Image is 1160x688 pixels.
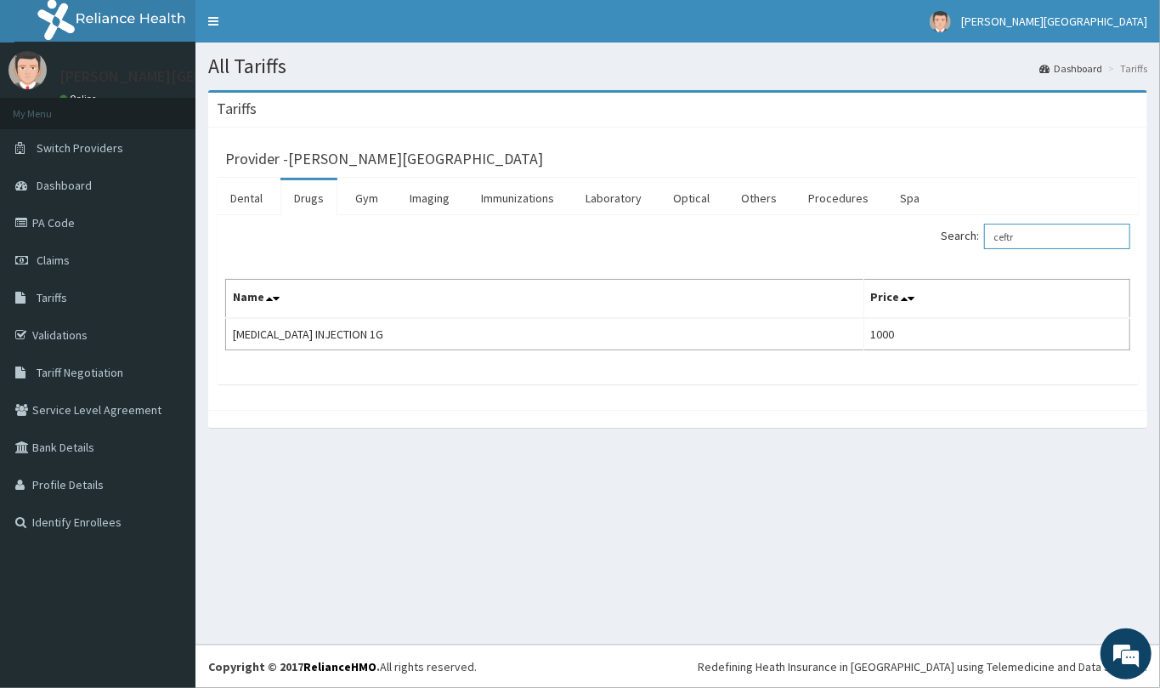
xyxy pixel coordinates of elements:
a: Immunizations [467,180,568,216]
a: Optical [659,180,723,216]
p: [PERSON_NAME][GEOGRAPHIC_DATA] [59,69,311,84]
span: Tariffs [37,290,67,305]
strong: Copyright © 2017 . [208,659,380,674]
a: Dashboard [1039,61,1102,76]
span: Dashboard [37,178,92,193]
a: Spa [886,180,933,216]
a: Gym [342,180,392,216]
textarea: Type your message and hit 'Enter' [8,464,324,524]
label: Search: [941,224,1130,249]
img: User Image [8,51,47,89]
input: Search: [984,224,1130,249]
span: Claims [37,253,70,268]
span: We're online! [99,214,235,386]
h1: All Tariffs [208,55,1147,77]
span: Tariff Negotiation [37,365,123,380]
h3: Tariffs [217,101,257,117]
img: d_794563401_company_1708531726252_794563401 [31,85,69,128]
span: [PERSON_NAME][GEOGRAPHIC_DATA] [961,14,1147,29]
div: Chat with us now [88,95,286,117]
a: Dental [217,180,276,216]
td: 1000 [863,318,1129,350]
h3: Provider - [PERSON_NAME][GEOGRAPHIC_DATA] [225,151,543,167]
div: Redefining Heath Insurance in [GEOGRAPHIC_DATA] using Telemedicine and Data Science! [698,658,1147,675]
footer: All rights reserved. [195,645,1160,688]
a: Others [727,180,790,216]
a: Drugs [280,180,337,216]
a: RelianceHMO [303,659,376,674]
a: Online [59,93,100,105]
th: Name [226,280,864,319]
span: Switch Providers [37,140,123,156]
a: Imaging [396,180,463,216]
li: Tariffs [1104,61,1147,76]
td: [MEDICAL_DATA] INJECTION 1G [226,318,864,350]
a: Laboratory [572,180,655,216]
div: Minimize live chat window [279,9,320,49]
img: User Image [930,11,951,32]
th: Price [863,280,1129,319]
a: Procedures [795,180,882,216]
